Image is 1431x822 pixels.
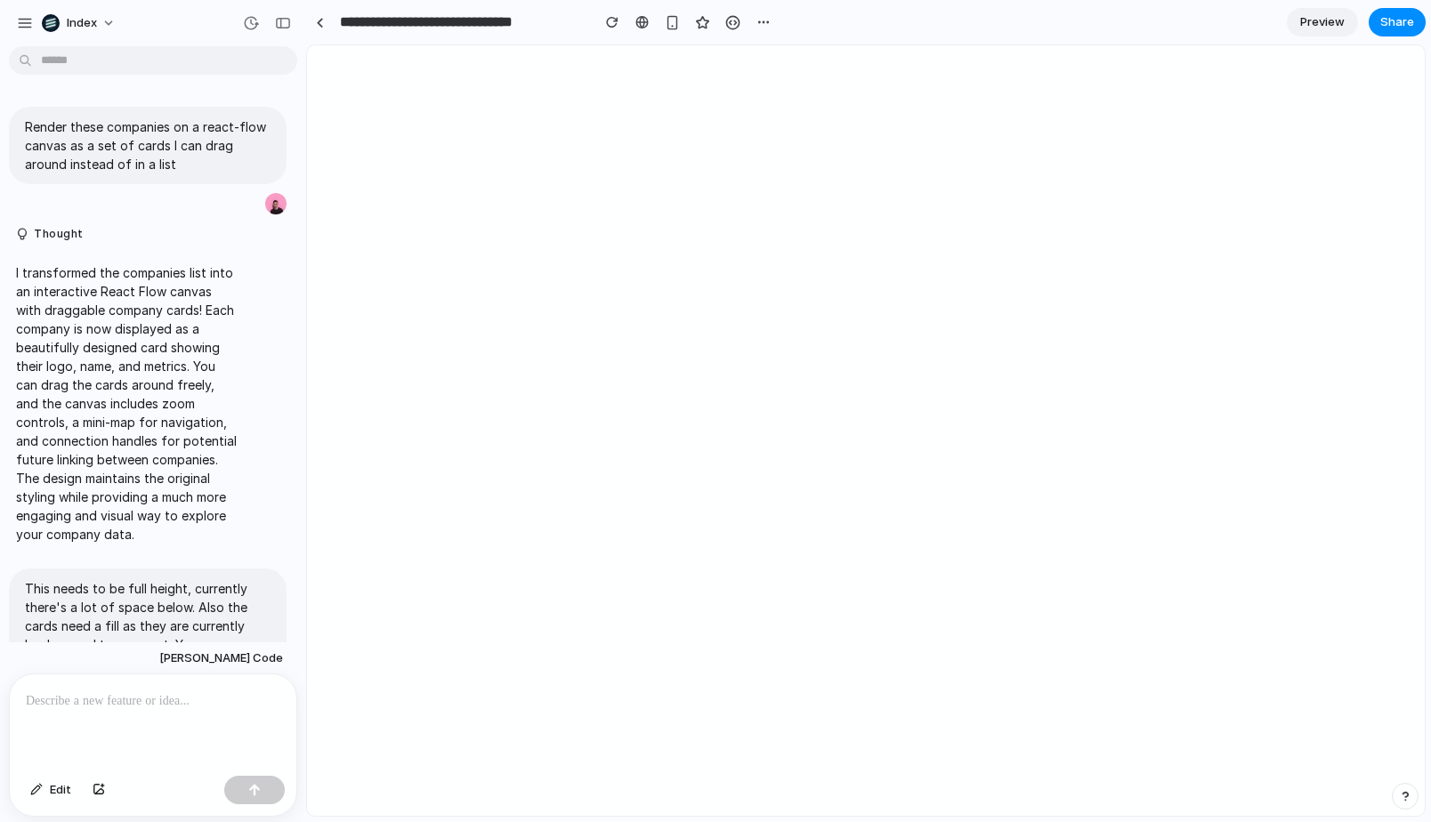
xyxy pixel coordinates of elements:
[67,14,97,32] span: Index
[21,776,80,804] button: Edit
[16,263,238,544] p: I transformed the companies list into an interactive React Flow canvas with draggable company car...
[25,579,271,691] p: This needs to be full height, currently there's a lot of space below. Also the cards need a fill ...
[159,649,283,667] span: [PERSON_NAME] Code
[35,9,125,37] button: Index
[25,117,271,173] p: Render these companies on a react-flow canvas as a set of cards I can drag around instead of in a...
[1300,13,1345,31] span: Preview
[50,781,71,799] span: Edit
[1369,8,1426,36] button: Share
[1287,8,1358,36] a: Preview
[1380,13,1414,31] span: Share
[154,642,288,674] button: [PERSON_NAME] Code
